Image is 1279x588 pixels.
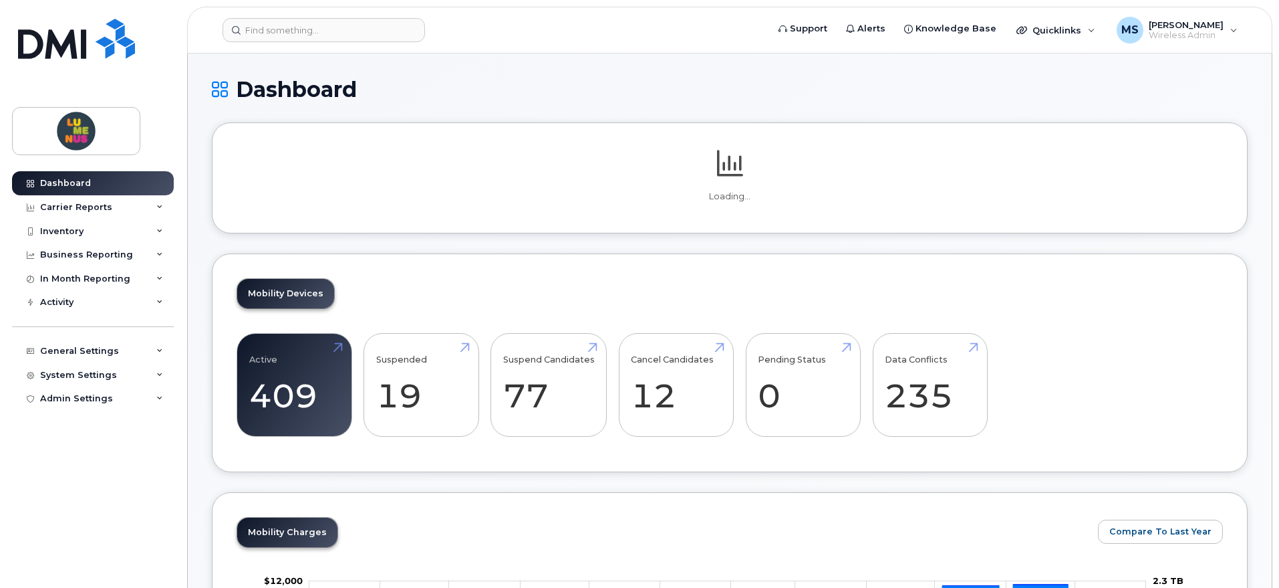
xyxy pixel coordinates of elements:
[758,341,848,429] a: Pending Status 0
[264,575,303,586] g: $0
[249,341,339,429] a: Active 409
[376,341,466,429] a: Suspended 19
[212,78,1248,101] h1: Dashboard
[237,279,334,308] a: Mobility Devices
[237,518,337,547] a: Mobility Charges
[1098,520,1223,544] button: Compare To Last Year
[237,191,1223,203] p: Loading...
[503,341,595,429] a: Suspend Candidates 77
[264,575,303,586] tspan: $12,000
[631,341,721,429] a: Cancel Candidates 12
[1109,525,1212,538] span: Compare To Last Year
[885,341,975,429] a: Data Conflicts 235
[1153,575,1183,586] tspan: 2.3 TB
